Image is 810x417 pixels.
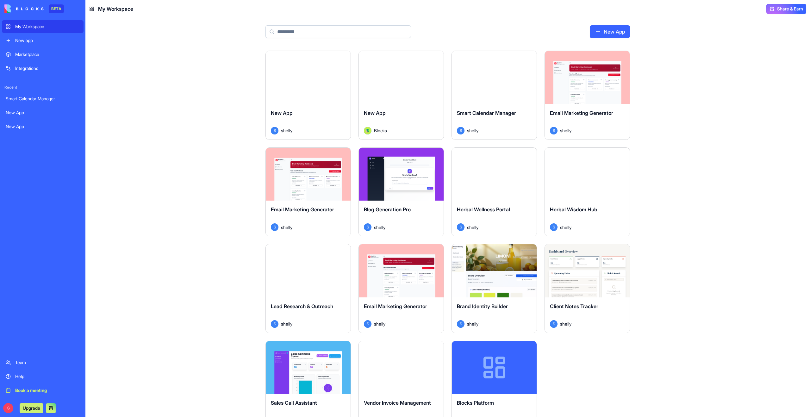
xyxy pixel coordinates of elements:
[265,147,351,237] a: Email Marketing GeneratorSshelly
[364,127,371,134] img: Avatar
[364,400,431,406] span: Vendor Invoice Management
[452,244,537,333] a: Brand Identity BuilderSshelly
[457,320,464,328] span: S
[374,127,387,134] span: Blocks
[467,321,478,327] span: shelly
[281,127,292,134] span: shelly
[2,48,84,61] a: Marketplace
[271,223,278,231] span: S
[550,320,558,328] span: S
[457,206,510,213] span: Herbal Wellness Portal
[590,25,630,38] a: New App
[2,20,84,33] a: My Workspace
[2,356,84,369] a: Team
[457,400,494,406] span: Blocks Platform
[6,96,80,102] div: Smart Calendar Manager
[15,37,80,44] div: New app
[2,120,84,133] a: New App
[20,403,43,413] button: Upgrade
[265,51,351,140] a: New AppSshelly
[2,85,84,90] span: Recent
[545,244,630,333] a: Client Notes TrackerSshelly
[15,387,80,394] div: Book a meeting
[364,303,427,309] span: Email Marketing Generator
[364,206,411,213] span: Blog Generation Pro
[364,320,371,328] span: S
[271,400,317,406] span: Sales Call Assistant
[271,127,278,134] span: S
[271,303,333,309] span: Lead Research & Outreach
[2,92,84,105] a: Smart Calendar Manager
[545,147,630,237] a: Herbal Wisdom HubSshelly
[560,321,571,327] span: shelly
[271,320,278,328] span: S
[550,110,613,116] span: Email Marketing Generator
[550,223,558,231] span: S
[6,109,80,116] div: New App
[4,4,64,13] a: BETA
[271,110,293,116] span: New App
[452,51,537,140] a: Smart Calendar ManagerSshelly
[550,303,598,309] span: Client Notes Tracker
[4,4,44,13] img: logo
[358,244,444,333] a: Email Marketing GeneratorSshelly
[20,405,43,411] a: Upgrade
[2,106,84,119] a: New App
[457,110,516,116] span: Smart Calendar Manager
[281,321,292,327] span: shelly
[281,224,292,231] span: shelly
[49,4,64,13] div: BETA
[560,127,571,134] span: shelly
[364,110,386,116] span: New App
[6,123,80,130] div: New App
[358,147,444,237] a: Blog Generation ProSshelly
[374,321,385,327] span: shelly
[560,224,571,231] span: shelly
[374,224,385,231] span: shelly
[467,224,478,231] span: shelly
[457,303,508,309] span: Brand Identity Builder
[3,403,13,413] span: S
[98,5,133,13] span: My Workspace
[15,373,80,380] div: Help
[364,223,371,231] span: S
[15,65,80,72] div: Integrations
[777,6,803,12] span: Share & Earn
[545,51,630,140] a: Email Marketing GeneratorSshelly
[457,223,464,231] span: S
[2,34,84,47] a: New app
[467,127,478,134] span: shelly
[15,51,80,58] div: Marketplace
[271,206,334,213] span: Email Marketing Generator
[15,359,80,366] div: Team
[265,244,351,333] a: Lead Research & OutreachSshelly
[358,51,444,140] a: New AppAvatarBlocks
[550,127,558,134] span: S
[2,370,84,383] a: Help
[2,62,84,75] a: Integrations
[457,127,464,134] span: S
[766,4,806,14] button: Share & Earn
[550,206,597,213] span: Herbal Wisdom Hub
[452,147,537,237] a: Herbal Wellness PortalSshelly
[2,384,84,397] a: Book a meeting
[15,23,80,30] div: My Workspace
